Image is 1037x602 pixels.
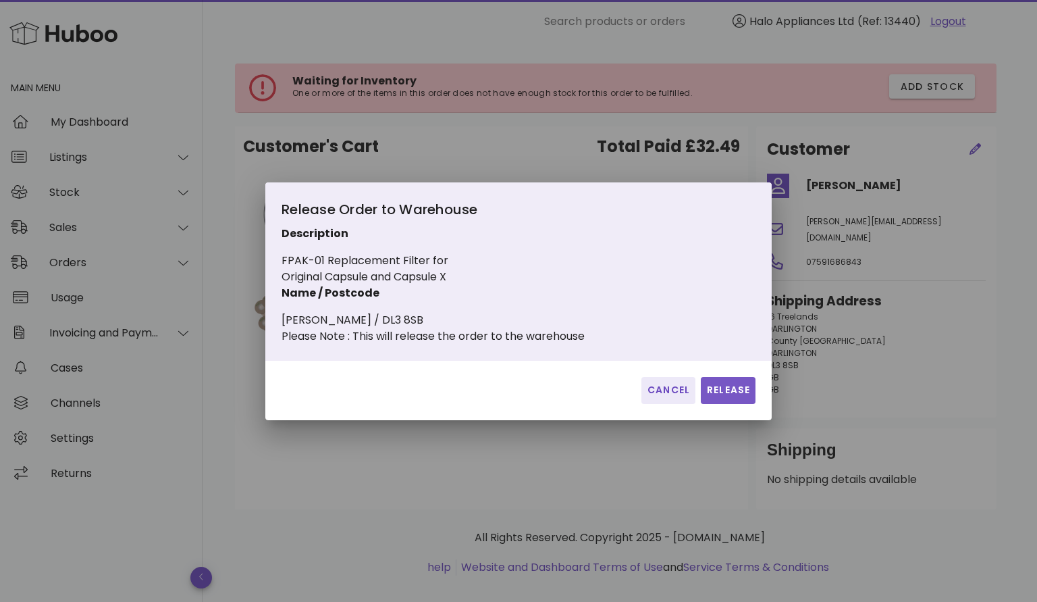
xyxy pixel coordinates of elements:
p: Name / Postcode [282,285,585,301]
button: Cancel [641,377,695,404]
span: Release [706,383,750,397]
button: Release [701,377,755,404]
div: FPAK-01 Replacement Filter for Original Capsule and Capsule X [PERSON_NAME] / DL3 8SB [282,199,585,345]
span: Cancel [647,383,690,397]
div: Release Order to Warehouse [282,199,585,226]
p: Description [282,226,585,242]
div: Please Note : This will release the order to the warehouse [282,328,585,345]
